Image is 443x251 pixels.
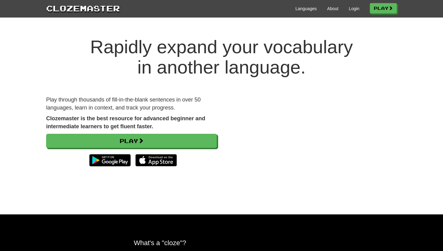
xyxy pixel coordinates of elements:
[349,6,359,12] a: Login
[46,2,120,14] a: Clozemaster
[86,151,134,169] img: Get it on Google Play
[46,115,205,129] strong: Clozemaster is the best resource for advanced beginner and intermediate learners to get fluent fa...
[370,3,397,14] a: Play
[46,134,217,148] a: Play
[327,6,338,12] a: About
[46,96,217,112] p: Play through thousands of fill-in-the-blank sentences in over 50 languages, learn in context, and...
[134,239,309,247] h2: What's a "cloze"?
[295,6,317,12] a: Languages
[135,154,177,166] img: Download_on_the_App_Store_Badge_US-UK_135x40-25178aeef6eb6b83b96f5f2d004eda3bffbb37122de64afbaef7...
